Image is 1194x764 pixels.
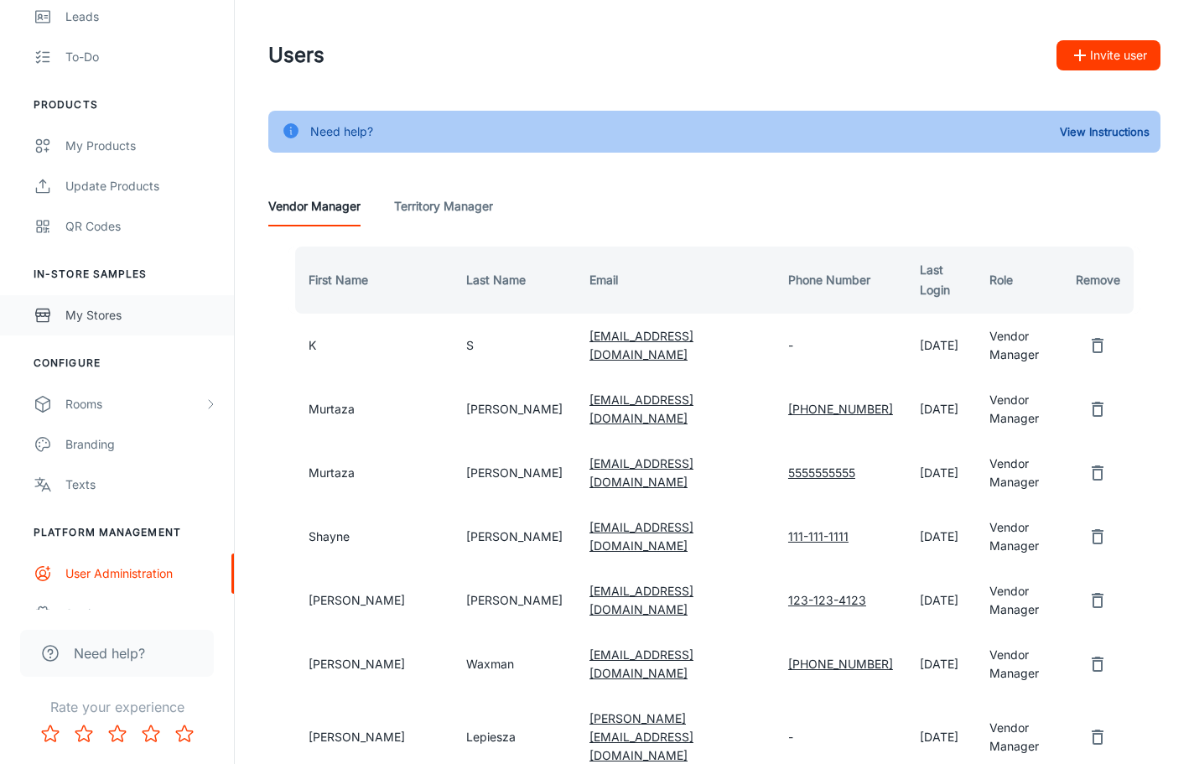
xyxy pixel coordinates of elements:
td: Waxman [453,632,576,696]
button: remove user [1081,392,1114,426]
a: [PERSON_NAME][EMAIL_ADDRESS][DOMAIN_NAME] [589,711,693,762]
a: 111-111-1111 [788,529,849,543]
a: [EMAIL_ADDRESS][DOMAIN_NAME] [589,392,693,425]
button: remove user [1081,456,1114,490]
span: Need help? [74,643,145,663]
a: [EMAIL_ADDRESS][DOMAIN_NAME] [589,456,693,489]
button: remove user [1081,647,1114,681]
a: 5555555555 [788,465,855,480]
td: [PERSON_NAME] [453,505,576,569]
td: [DATE] [906,377,976,441]
th: Last Name [453,247,576,314]
td: Vendor Manager [976,569,1062,632]
div: Need help? [310,116,373,148]
th: Remove [1062,247,1140,314]
td: Murtaza [288,377,453,441]
td: [PERSON_NAME] [288,569,453,632]
a: Territory Manager [394,186,493,226]
div: My Stores [65,306,217,325]
td: Shayne [288,505,453,569]
td: Vendor Manager [976,505,1062,569]
div: Texts [65,476,217,494]
button: remove user [1081,520,1114,554]
div: My Products [65,137,217,155]
a: [EMAIL_ADDRESS][DOMAIN_NAME] [589,647,693,680]
a: [EMAIL_ADDRESS][DOMAIN_NAME] [589,584,693,616]
button: Rate 2 star [67,717,101,751]
td: [PERSON_NAME] [453,377,576,441]
td: - [775,314,906,377]
td: [DATE] [906,314,976,377]
p: Rate your experience [13,697,221,717]
td: Vendor Manager [976,441,1062,505]
div: Settings [65,605,217,623]
button: Rate 1 star [34,717,67,751]
div: Rooms [65,395,204,413]
div: To-do [65,48,217,66]
td: [DATE] [906,505,976,569]
th: Last Login [906,247,976,314]
td: S [453,314,576,377]
h1: Users [268,40,324,70]
button: remove user [1081,584,1114,617]
td: [DATE] [906,441,976,505]
button: Rate 4 star [134,717,168,751]
div: Leads [65,8,217,26]
td: [PERSON_NAME] [288,632,453,696]
td: Vendor Manager [976,314,1062,377]
td: Murtaza [288,441,453,505]
th: First Name [288,247,453,314]
a: [PHONE_NUMBER] [788,657,893,671]
a: [PHONE_NUMBER] [788,402,893,416]
th: Phone Number [775,247,906,314]
th: Role [976,247,1062,314]
td: K [288,314,453,377]
a: 123-123-4123 [788,593,866,607]
button: Rate 5 star [168,717,201,751]
td: Vendor Manager [976,377,1062,441]
a: [EMAIL_ADDRESS][DOMAIN_NAME] [589,520,693,553]
div: QR Codes [65,217,217,236]
td: [PERSON_NAME] [453,569,576,632]
td: [PERSON_NAME] [453,441,576,505]
button: View Instructions [1056,119,1154,144]
td: Vendor Manager [976,632,1062,696]
a: Vendor Manager [268,186,361,226]
button: Rate 3 star [101,717,134,751]
div: User Administration [65,564,217,583]
div: Branding [65,435,217,454]
td: [DATE] [906,632,976,696]
button: Invite user [1056,40,1160,70]
div: Update Products [65,177,217,195]
a: [EMAIL_ADDRESS][DOMAIN_NAME] [589,329,693,361]
td: [DATE] [906,569,976,632]
button: remove user [1081,329,1114,362]
button: remove user [1081,720,1114,754]
th: Email [576,247,775,314]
